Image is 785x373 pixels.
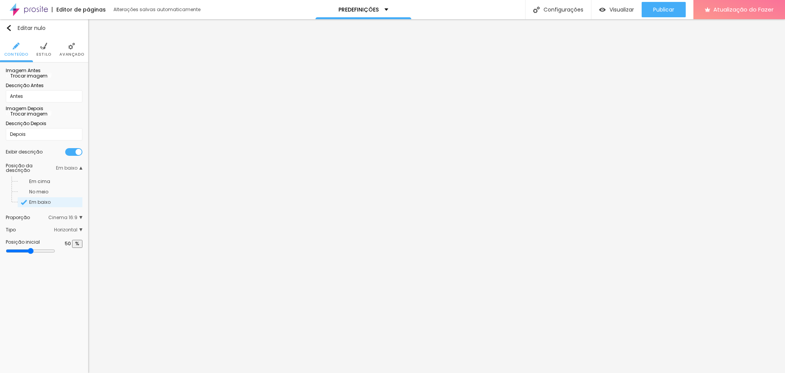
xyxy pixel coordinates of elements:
[29,188,48,195] font: No meio
[10,111,48,117] font: Trocar imagem
[113,6,200,13] font: Alterações salvas automaticamente
[56,165,77,171] font: Em baixo
[591,2,642,17] button: Visualizar
[68,43,75,50] img: Ícone
[4,51,28,57] font: Conteúdo
[48,111,52,116] img: Ícone
[18,24,46,32] font: Editar nulo
[88,19,785,373] iframe: Editor
[75,240,79,247] font: %
[6,111,10,116] img: Ícone
[29,199,51,205] font: Em baixo
[10,73,48,79] font: Trocar imagem
[533,7,540,13] img: Ícone
[6,239,40,245] font: Posição inicial
[6,67,41,74] font: Imagem Antes
[642,2,686,17] button: Publicar
[59,51,84,57] font: Avançado
[6,82,44,89] font: Descrição Antes
[6,162,33,173] font: Posição da descrição
[6,149,43,155] font: Exibir descrição
[56,6,106,13] font: Editor de páginas
[6,73,10,78] img: Ícone
[36,51,51,57] font: Estilo
[6,25,12,31] img: Ícone
[6,226,16,233] font: Tipo
[40,43,47,50] img: Ícone
[29,178,50,185] font: Em cima
[713,5,774,13] font: Atualização do Fazer
[48,214,77,221] font: Cinema 16:9
[338,6,379,13] font: PREDEFINIÇÕES
[6,214,30,221] font: Proporção
[6,105,43,112] font: Imagem Depois
[544,6,583,13] font: Configurações
[48,73,52,78] img: Ícone
[609,6,634,13] font: Visualizar
[54,226,77,233] font: Horizontal
[653,6,674,13] font: Publicar
[13,43,20,50] img: Ícone
[6,120,46,127] font: Descrição Depois
[21,199,27,206] img: Ícone
[599,7,606,13] img: view-1.svg
[72,240,82,248] button: %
